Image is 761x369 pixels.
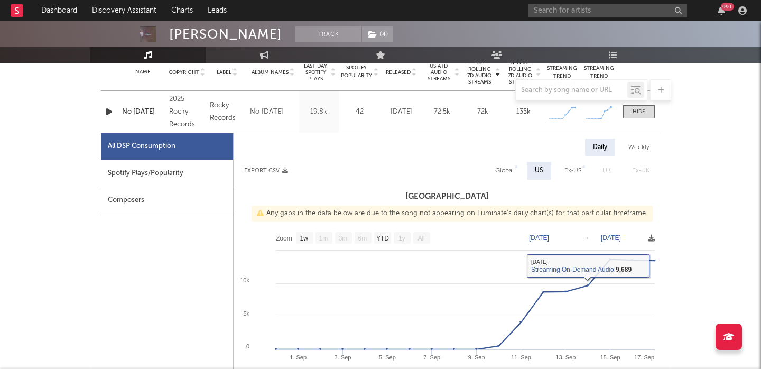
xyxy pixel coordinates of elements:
[511,354,531,361] text: 11. Sep
[386,69,411,76] span: Released
[600,354,620,361] text: 15. Sep
[634,354,654,361] text: 17. Sep
[423,354,440,361] text: 7. Sep
[240,277,249,283] text: 10k
[583,234,589,242] text: →
[250,106,283,118] div: No [DATE]
[169,26,282,42] div: [PERSON_NAME]
[302,107,336,117] div: 19.8k
[620,139,657,156] div: Weekly
[234,190,660,203] h3: [GEOGRAPHIC_DATA]
[516,86,627,95] input: Search by song name or URL
[252,206,653,222] div: Any gaps in the data below are due to the song not appearing on Luminate's daily chart(s) for tha...
[555,354,576,361] text: 13. Sep
[244,168,288,174] button: Export CSV
[424,107,460,117] div: 72.5k
[424,63,453,82] span: US ATD Audio Streams
[108,140,175,153] div: All DSP Consumption
[210,99,245,125] div: Rocky Records
[465,60,494,85] span: US Rolling 7D Audio Streams
[101,133,233,160] div: All DSP Consumption
[319,235,328,242] text: 1m
[295,26,361,42] button: Track
[276,235,292,242] text: Zoom
[358,235,367,242] text: 6m
[339,235,348,242] text: 3m
[361,26,394,42] span: ( 4 )
[376,235,389,242] text: YTD
[506,60,535,85] span: Global Rolling 7D Audio Streams
[528,4,687,17] input: Search for artists
[398,235,405,242] text: 1y
[243,310,249,317] text: 5k
[341,64,372,80] span: Spotify Popularity
[217,69,231,76] span: Label
[506,107,541,117] div: 135k
[564,164,581,177] div: Ex-US
[300,235,309,242] text: 1w
[122,68,164,76] div: Name
[101,187,233,214] div: Composers
[535,164,543,177] div: US
[290,354,307,361] text: 1. Sep
[384,107,419,117] div: [DATE]
[601,234,621,242] text: [DATE]
[718,6,725,15] button: 99+
[546,57,578,88] div: Global Streaming Trend (Last 60D)
[302,63,330,82] span: Last Day Spotify Plays
[585,139,615,156] div: Daily
[529,234,549,242] text: [DATE]
[335,354,351,361] text: 3. Sep
[122,107,164,117] a: No [DATE]
[341,107,378,117] div: 42
[101,160,233,187] div: Spotify Plays/Popularity
[169,93,204,131] div: 2025 Rocky Records
[465,107,500,117] div: 72k
[721,3,734,11] div: 99 +
[495,164,514,177] div: Global
[379,354,396,361] text: 5. Sep
[362,26,393,42] button: (4)
[246,343,249,349] text: 0
[169,69,199,76] span: Copyright
[252,69,289,76] span: Album Names
[417,235,424,242] text: All
[583,57,615,88] div: US Streaming Trend (Last 60D)
[468,354,485,361] text: 9. Sep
